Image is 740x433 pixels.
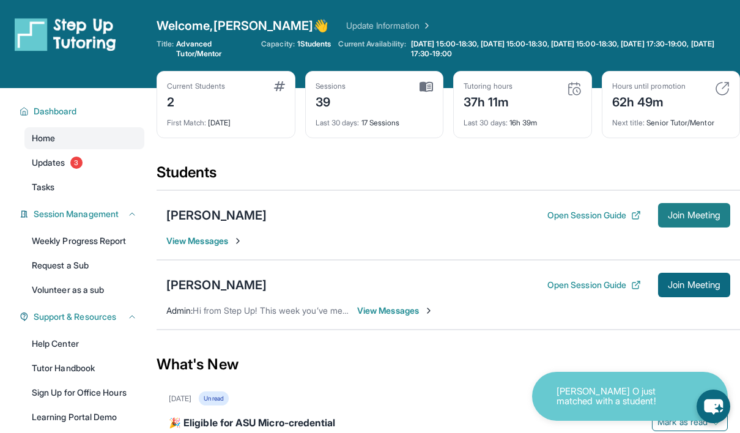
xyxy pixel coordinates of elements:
[346,20,432,32] a: Update Information
[464,91,512,111] div: 37h 11m
[24,230,144,252] a: Weekly Progress Report
[547,279,641,291] button: Open Session Guide
[29,311,137,323] button: Support & Resources
[233,236,243,246] img: Chevron-Right
[24,127,144,149] a: Home
[668,212,720,219] span: Join Meeting
[34,311,116,323] span: Support & Resources
[24,357,144,379] a: Tutor Handbook
[464,81,512,91] div: Tutoring hours
[316,118,360,127] span: Last 30 days :
[411,39,738,59] span: [DATE] 15:00-18:30, [DATE] 15:00-18:30, [DATE] 15:00-18:30, [DATE] 17:30-19:00, [DATE] 17:30-19:00
[557,387,679,407] p: [PERSON_NAME] O just matched with a student!
[167,111,285,128] div: [DATE]
[199,391,228,405] div: Unread
[24,254,144,276] a: Request a Sub
[70,157,83,169] span: 3
[297,39,331,49] span: 1 Students
[316,81,346,91] div: Sessions
[612,118,645,127] span: Next title :
[157,39,174,59] span: Title:
[193,305,617,316] span: Hi from Step Up! This week you’ve met for 54 minutes and this month you’ve met for 7 hours. Happy...
[274,81,285,91] img: card
[166,276,267,294] div: [PERSON_NAME]
[668,281,720,289] span: Join Meeting
[29,105,137,117] button: Dashboard
[424,306,434,316] img: Chevron-Right
[715,81,730,96] img: card
[167,91,225,111] div: 2
[32,181,54,193] span: Tasks
[167,81,225,91] div: Current Students
[166,305,193,316] span: Admin :
[657,416,708,428] span: Mark as read
[316,91,346,111] div: 39
[658,273,730,297] button: Join Meeting
[157,163,740,190] div: Students
[567,81,582,96] img: card
[166,207,267,224] div: [PERSON_NAME]
[612,91,686,111] div: 62h 49m
[15,17,116,51] img: logo
[24,333,144,355] a: Help Center
[652,413,728,431] button: Mark as read
[24,382,144,404] a: Sign Up for Office Hours
[612,81,686,91] div: Hours until promotion
[420,20,432,32] img: Chevron Right
[357,305,434,317] span: View Messages
[167,118,206,127] span: First Match :
[157,338,740,391] div: What's New
[316,111,434,128] div: 17 Sessions
[409,39,740,59] a: [DATE] 15:00-18:30, [DATE] 15:00-18:30, [DATE] 15:00-18:30, [DATE] 17:30-19:00, [DATE] 17:30-19:00
[29,208,137,220] button: Session Management
[420,81,433,92] img: card
[24,176,144,198] a: Tasks
[261,39,295,49] span: Capacity:
[658,203,730,228] button: Join Meeting
[547,209,641,221] button: Open Session Guide
[464,111,582,128] div: 16h 39m
[166,235,243,247] span: View Messages
[464,118,508,127] span: Last 30 days :
[24,279,144,301] a: Volunteer as a sub
[32,132,55,144] span: Home
[24,152,144,174] a: Updates3
[338,39,405,59] span: Current Availability:
[32,157,65,169] span: Updates
[34,208,119,220] span: Session Management
[612,111,730,128] div: Senior Tutor/Mentor
[157,17,329,34] span: Welcome, [PERSON_NAME] 👋
[34,105,77,117] span: Dashboard
[24,406,144,428] a: Learning Portal Demo
[169,415,728,432] div: 🎉 Eligible for ASU Micro-credential
[169,394,191,404] div: [DATE]
[176,39,254,59] span: Advanced Tutor/Mentor
[697,390,730,423] button: chat-button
